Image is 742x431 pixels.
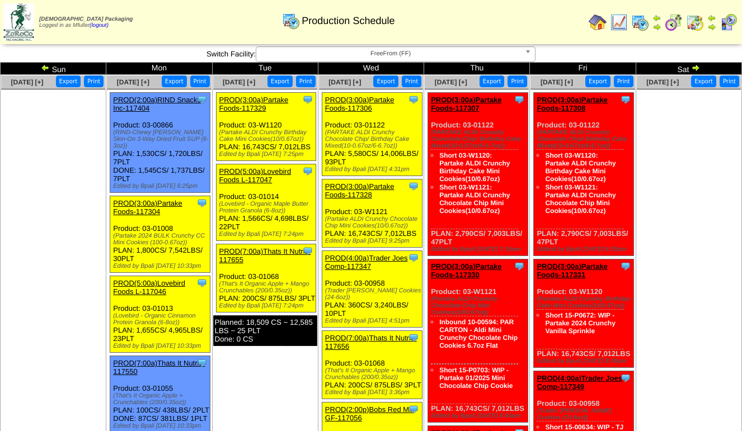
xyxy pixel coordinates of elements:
img: arrowright.gif [691,63,700,72]
img: arrowleft.gif [652,13,661,22]
div: Edited by Bpali [DATE] 10:33pm [113,423,210,429]
img: home.gif [589,13,607,31]
div: Product: 03-01068 PLAN: 200CS / 875LBS / 3PLT [216,244,316,312]
div: Product: 03-01068 PLAN: 200CS / 875LBS / 3PLT [322,331,422,399]
div: (PARTAKE ALDI Crunchy Chocolate Chip/ Birthday Cake Mixed(10-0.67oz/6-6.7oz)) [431,129,528,149]
div: (Lovebird - Organic Cinnamon Protein Granola (6-8oz)) [113,312,210,326]
td: Mon [106,63,212,75]
button: Print [190,75,210,87]
div: Product: 03-00958 PLAN: 360CS / 3,240LBS / 10PLT [322,251,422,328]
div: Edited by Bpali [DATE] 3:36pm [325,389,422,396]
img: calendarblend.gif [665,13,683,31]
img: arrowright.gif [652,22,661,31]
div: (PARTAKE ALDI Crunchy Chocolate Chip/ Birthday Cake Mixed(10-0.67oz/6-6.7oz)) [325,129,422,149]
button: Export [691,75,716,87]
img: arrowleft.gif [707,13,716,22]
a: PROD(5:00a)Lovebird Foods L-117046 [113,279,185,296]
div: Product: 03-00866 PLAN: 1,530CS / 1,720LBS / 7PLT DONE: 1,545CS / 1,737LBS / 7PLT [110,93,210,193]
a: [DATE] [+] [11,78,44,86]
img: line_graph.gif [610,13,628,31]
button: Print [508,75,527,87]
a: PROD(3:00a)Partake Foods-117331 [537,262,607,279]
div: Product: 03-W1120 PLAN: 16,743CS / 7,012LBS [216,93,316,161]
a: Short 03-W1121: Partake ALDI Crunchy Chocolate Chip Mini Cookies(10/0.67oz) [439,183,510,215]
div: Product: 03-W1121 PLAN: 16,743CS / 7,012LBS [428,259,528,423]
div: (Trader [PERSON_NAME] Cookies (24-6oz)) [537,408,633,421]
a: PROD(4:00a)Trader Joes Comp-117349 [537,374,622,391]
div: (RIND-Chewy [PERSON_NAME] Skin-On 3-Way Dried Fruit SUP (6-3oz)) [113,129,210,149]
a: PROD(3:00a)Partake Foods-117328 [325,182,395,199]
a: [DATE] [+] [117,78,149,86]
img: Tooltip [620,372,631,383]
img: Tooltip [408,252,419,263]
img: Tooltip [196,277,208,288]
img: zoroco-logo-small.webp [3,3,34,41]
div: Product: 03-01008 PLAN: 1,800CS / 7,542LBS / 30PLT [110,196,210,273]
div: Edited by Bpali [DATE] 4:51pm [325,318,422,324]
img: calendarprod.gif [282,12,300,30]
a: PROD(3:00a)Partake Foods-117329 [219,96,289,112]
a: [DATE] [+] [328,78,361,86]
div: (That's It Organic Apple + Mango Crunchables (200/0.35oz)) [219,281,316,294]
div: Edited by Bpali [DATE] 6:25pm [537,246,633,253]
img: Tooltip [302,165,313,177]
a: Short 03-W1120: Partake ALDI Crunchy Birthday Cake Mini Cookies(10/0.67oz) [439,151,510,183]
div: Edited by Bpali [DATE] 6:25pm [113,183,210,190]
a: PROD(3:00a)Partake Foods-117306 [325,96,395,112]
div: Product: 03-W1121 PLAN: 16,743CS / 7,012LBS [322,179,422,248]
a: PROD(7:00a)Thats It Nutriti-117656 [325,334,417,351]
a: PROD(5:00a)Lovebird Foods L-117047 [219,167,292,184]
a: (logout) [90,22,109,29]
button: Export [56,75,81,87]
img: Tooltip [302,94,313,105]
button: Export [585,75,610,87]
img: Tooltip [196,94,208,105]
a: PROD(2:00p)Bobs Red Mill GF-117056 [325,405,414,422]
img: Tooltip [408,181,419,192]
span: Production Schedule [302,15,395,27]
img: calendarprod.gif [631,13,649,31]
button: Export [373,75,398,87]
a: PROD(3:00a)Partake Foods-117304 [113,199,182,216]
div: (Partake 2024 BULK Crunchy CC Mini Cookies (100-0.67oz)) [113,233,210,246]
div: Product: 03-01013 PLAN: 1,655CS / 4,965LBS / 23PLT [110,276,210,353]
div: Product: 03-W1120 PLAN: 16,743CS / 7,012LBS [534,259,634,368]
div: Product: 03-01122 PLAN: 5,580CS / 14,006LBS / 93PLT [322,93,422,176]
div: (Partake ALDI Crunchy Chocolate Chip Mini Cookies(10/0.67oz)) [325,216,422,229]
a: [DATE] [+] [646,78,679,86]
img: calendarcustomer.gif [720,13,738,31]
div: Edited by Bpali [DATE] 10:33pm [113,263,210,269]
div: Edited by Bpali [DATE] 7:24pm [219,231,316,238]
td: Tue [212,63,318,75]
div: Edited by Bpali [DATE] 7:24pm [219,302,316,309]
a: [DATE] [+] [223,78,255,86]
img: Tooltip [408,94,419,105]
img: Tooltip [302,245,313,257]
td: Fri [530,63,636,75]
a: [DATE] [+] [541,78,573,86]
div: Edited by Bpali [DATE] 7:16pm [431,246,528,253]
a: PROD(2:00a)RIND Snacks, Inc-117404 [113,96,203,112]
div: Edited by Bpali [DATE] 8:44pm [431,413,528,419]
a: [DATE] [+] [435,78,467,86]
a: Short 15-P0672: WIP - Partake 2024 Crunchy Vanilla Sprinkle [545,311,615,335]
img: Tooltip [408,404,419,415]
img: arrowright.gif [707,22,716,31]
div: Edited by Bpali [DATE] 7:25pm [219,151,316,158]
a: PROD(7:00a)Thats It Nutriti-117550 [113,359,205,376]
img: calendarinout.gif [686,13,704,31]
img: Tooltip [620,261,631,272]
button: Print [296,75,316,87]
button: Export [267,75,293,87]
img: Tooltip [196,357,208,368]
a: PROD(3:00a)Partake Foods-117307 [431,96,501,112]
a: Inbound 10-00594: PAR CARTON - Aldi Mini Crunchy Chocolate Chip Cookies 6.7oz Flat [439,318,518,349]
div: Edited by Bpali [DATE] 8:45pm [537,358,633,364]
div: Product: 03-01122 PLAN: 2,790CS / 7,003LBS / 47PLT [534,93,634,256]
a: Short 03-W1121: Partake ALDI Crunchy Chocolate Chip Mini Cookies(10/0.67oz) [545,183,616,215]
button: Print [402,75,421,87]
a: Short 15-P0703: WIP - Partake 01/2025 Mini Chocolate Chip Cookie [439,366,513,390]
